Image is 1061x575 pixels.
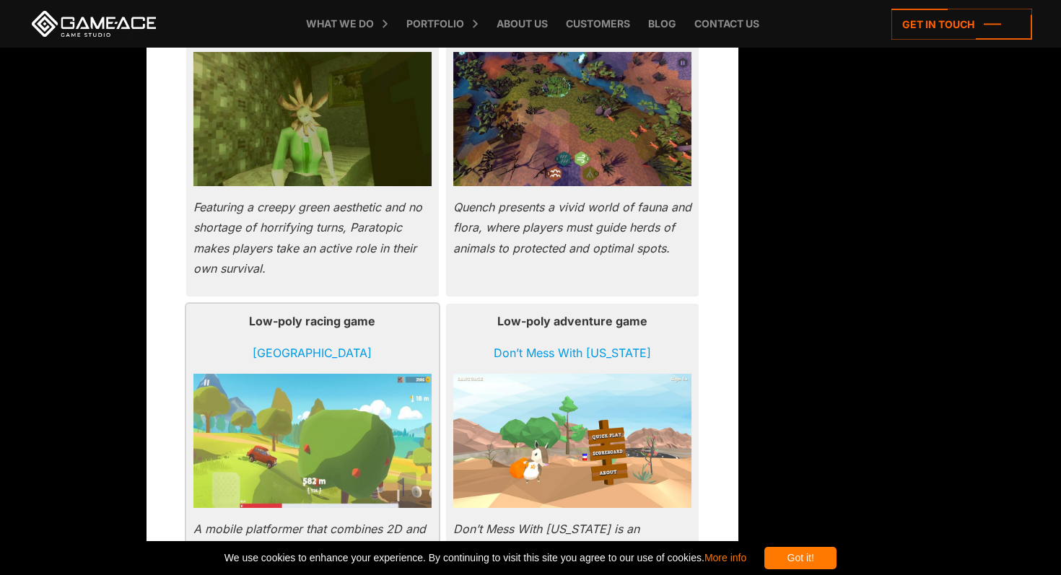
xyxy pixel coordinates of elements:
a: Don’t Mess With [US_STATE] [494,346,651,360]
span: We use cookies to enhance your experience. By continuing to visit this site you agree to our use ... [224,547,746,569]
p: Low-poly adventure game [453,311,691,331]
img: Low-poly Models for Games [453,52,691,186]
p: Quench presents a vivid world of fauna and flora, where players must guide herds of animals to pr... [453,197,691,258]
p: Low-poly racing game [193,311,432,331]
a: [GEOGRAPHIC_DATA] [253,346,372,360]
img: Low-poly Models for Games [453,374,691,508]
a: Get in touch [891,9,1032,40]
p: Featuring a creepy green aesthetic and no shortage of horrifying turns, Paratopic makes players t... [193,197,432,279]
a: More info [704,552,746,563]
img: Low-poly Models for Games [193,374,432,508]
img: Low-poly Models for Games [193,52,432,186]
div: Got it! [764,547,837,569]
